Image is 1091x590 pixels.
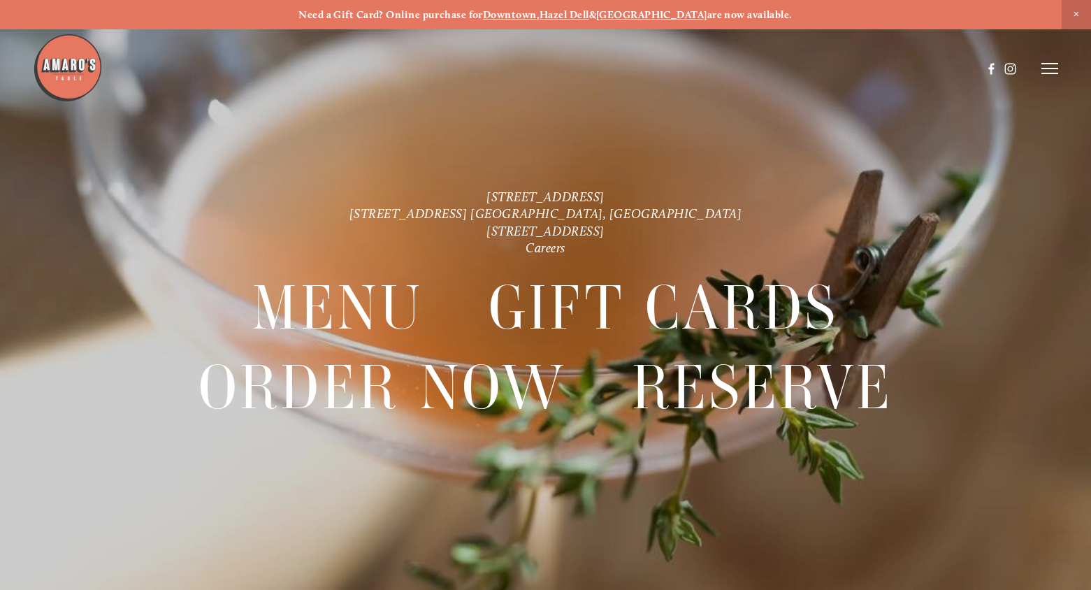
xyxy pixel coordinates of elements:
[298,8,483,21] strong: Need a Gift Card? Online purchase for
[589,8,596,21] strong: &
[707,8,793,21] strong: are now available.
[537,8,540,21] strong: ,
[632,348,893,427] span: Reserve
[540,8,589,21] a: Hazel Dell
[33,33,103,103] img: Amaro's Table
[632,348,893,426] a: Reserve
[596,8,707,21] a: [GEOGRAPHIC_DATA]
[486,223,605,239] a: [STREET_ADDRESS]
[252,268,423,347] a: Menu
[489,268,839,347] a: Gift Cards
[483,8,537,21] a: Downtown
[486,189,605,205] a: [STREET_ADDRESS]
[526,240,565,256] a: Careers
[349,206,742,222] a: [STREET_ADDRESS] [GEOGRAPHIC_DATA], [GEOGRAPHIC_DATA]
[198,348,567,427] span: Order Now
[198,348,567,426] a: Order Now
